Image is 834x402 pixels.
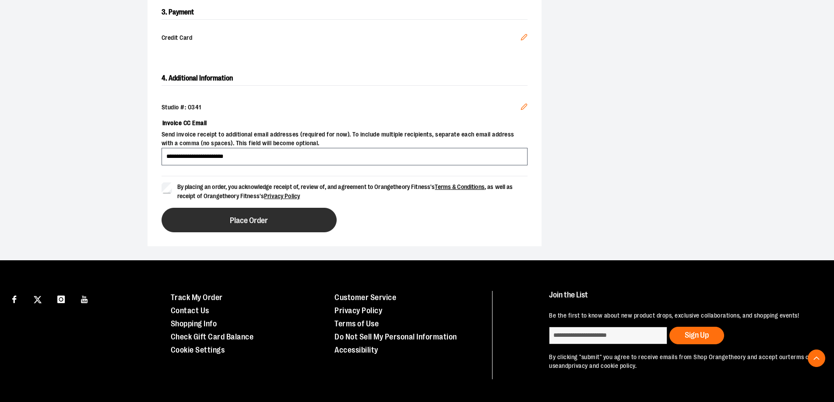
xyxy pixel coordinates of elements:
a: Terms & Conditions [435,183,485,190]
a: terms of use [549,353,811,369]
a: Customer Service [334,293,396,302]
a: Privacy Policy [264,192,300,199]
span: Credit Card [162,34,521,43]
a: Visit our Instagram page [53,291,69,306]
a: Visit our Facebook page [7,291,22,306]
a: Contact Us [171,306,209,315]
p: By clicking "submit" you agree to receive emails from Shop Orangetheory and accept our and [549,353,814,371]
label: Invoice CC Email [162,115,528,130]
a: Accessibility [334,346,378,354]
span: Send invoice receipt to additional email addresses (required for now). To include multiple recipi... [162,130,528,148]
h4: Join the List [549,291,814,307]
input: enter email [549,327,667,344]
span: Place Order [230,217,268,225]
a: Visit our X page [30,291,46,306]
h2: 4. Additional Information [162,71,528,86]
div: Studio #: 0341 [162,103,528,112]
button: Edit [514,96,535,120]
a: Shopping Info [171,319,217,328]
h2: 3. Payment [162,5,528,20]
a: Check Gift Card Balance [171,332,254,341]
p: Be the first to know about new product drops, exclusive collaborations, and shopping events! [549,311,814,320]
a: Visit our Youtube page [77,291,92,306]
a: Track My Order [171,293,223,302]
button: Edit [514,27,535,50]
a: Terms of Use [334,319,379,328]
a: Cookie Settings [171,346,225,354]
span: By placing an order, you acknowledge receipt of, review of, and agreement to Orangetheory Fitness... [177,183,513,199]
span: Sign Up [685,331,709,339]
button: Back To Top [808,350,825,367]
input: By placing an order, you acknowledge receipt of, review of, and agreement to Orangetheory Fitness... [162,182,172,193]
img: Twitter [34,296,42,304]
a: privacy and cookie policy. [568,362,637,369]
a: Do Not Sell My Personal Information [334,332,457,341]
button: Place Order [162,208,337,232]
a: Privacy Policy [334,306,382,315]
button: Sign Up [669,327,724,344]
